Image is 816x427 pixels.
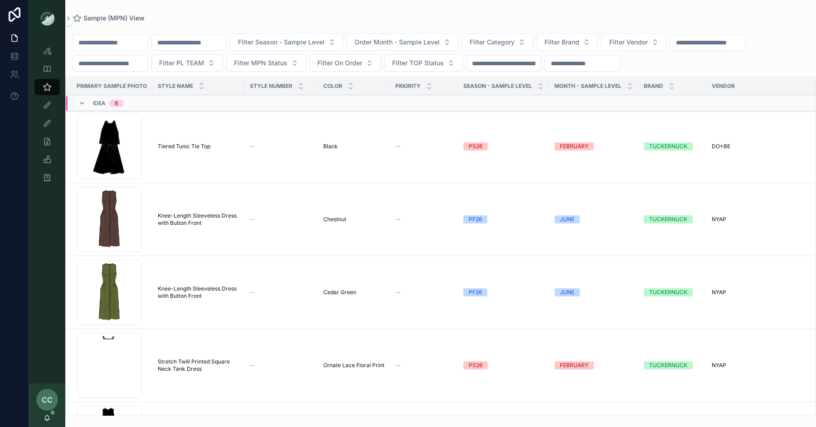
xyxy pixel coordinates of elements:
[395,82,421,90] span: PRIORITY
[158,358,239,373] a: Stretch Twill Printed Square Neck Tank Dress
[395,216,452,223] a: --
[712,82,735,90] span: Vendor
[544,38,579,47] span: Filter Brand
[554,142,633,150] a: FEBRUARY
[158,143,239,150] a: Tiered Tunic Tie Top
[250,362,312,369] a: --
[395,289,401,296] span: --
[712,362,726,369] span: NYAP
[395,362,452,369] a: --
[644,215,701,223] a: TUCKERNUCK
[238,38,325,47] span: Filter Season - Sample Level
[649,142,687,150] div: TUCKERNUCK
[323,289,356,296] span: Cedar Green
[537,34,598,51] button: Select Button
[644,82,663,90] span: Brand
[554,82,622,90] span: MONTH - SAMPLE LEVEL
[93,100,106,107] span: Idea
[463,82,532,90] span: Season - Sample Level
[609,38,648,47] span: Filter Vendor
[644,142,701,150] a: TUCKERNUCK
[649,215,687,223] div: TUCKERNUCK
[384,54,462,72] button: Select Button
[712,289,813,296] a: NYAP
[463,142,544,150] a: PS26
[463,215,544,223] a: PF26
[158,82,193,90] span: Style Name
[469,215,482,223] div: PF26
[29,36,65,198] div: scrollable content
[323,143,338,150] span: Black
[712,143,730,150] span: DO+BE
[712,216,813,223] a: NYAP
[554,361,633,369] a: FEBRUARY
[73,14,145,23] a: Sample (MPN) View
[230,34,343,51] button: Select Button
[712,362,813,369] a: NYAP
[323,82,342,90] span: Color
[250,289,255,296] span: --
[469,361,482,369] div: PS26
[250,362,255,369] span: --
[644,361,701,369] a: TUCKERNUCK
[712,143,813,150] a: DO+BE
[560,288,574,296] div: JUNE
[463,361,544,369] a: PS26
[158,285,239,300] a: Knee-Length Sleeveless Dress with Button Front
[554,288,633,296] a: JUNE
[560,215,574,223] div: JUNE
[40,11,54,25] img: App logo
[323,143,384,150] a: Black
[42,394,53,405] span: CC
[250,82,292,90] span: Style Number
[554,215,633,223] a: JUNE
[159,58,204,68] span: Filter PL TEAM
[310,54,381,72] button: Select Button
[649,361,687,369] div: TUCKERNUCK
[77,82,147,90] span: PRIMARY SAMPLE PHOTO
[151,54,223,72] button: Select Button
[712,289,726,296] span: NYAP
[355,38,440,47] span: Order Month - Sample Level
[323,289,384,296] a: Cedar Green
[560,361,588,369] div: FEBRUARY
[395,362,401,369] span: --
[250,216,312,223] a: --
[83,14,145,23] span: Sample (MPN) View
[462,34,533,51] button: Select Button
[395,216,401,223] span: --
[250,143,255,150] span: --
[560,142,588,150] div: FEBRUARY
[469,142,482,150] div: PS26
[392,58,444,68] span: Filter TOP Status
[226,54,306,72] button: Select Button
[602,34,666,51] button: Select Button
[323,362,384,369] a: Ornate Lace Floral Print
[158,212,239,227] a: Knee-Length Sleeveless Dress with Button Front
[234,58,287,68] span: Filter MPN Status
[323,216,346,223] span: Chestnut
[250,143,312,150] a: --
[395,143,401,150] span: --
[250,216,255,223] span: --
[395,143,452,150] a: --
[317,58,362,68] span: Filter On Order
[347,34,458,51] button: Select Button
[158,143,210,150] span: Tiered Tunic Tie Top
[644,288,701,296] a: TUCKERNUCK
[712,216,726,223] span: NYAP
[323,216,384,223] a: Chestnut
[649,288,687,296] div: TUCKERNUCK
[470,38,515,47] span: Filter Category
[469,288,482,296] div: PF26
[115,100,118,107] div: 8
[250,289,312,296] a: --
[463,288,544,296] a: PF26
[395,289,452,296] a: --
